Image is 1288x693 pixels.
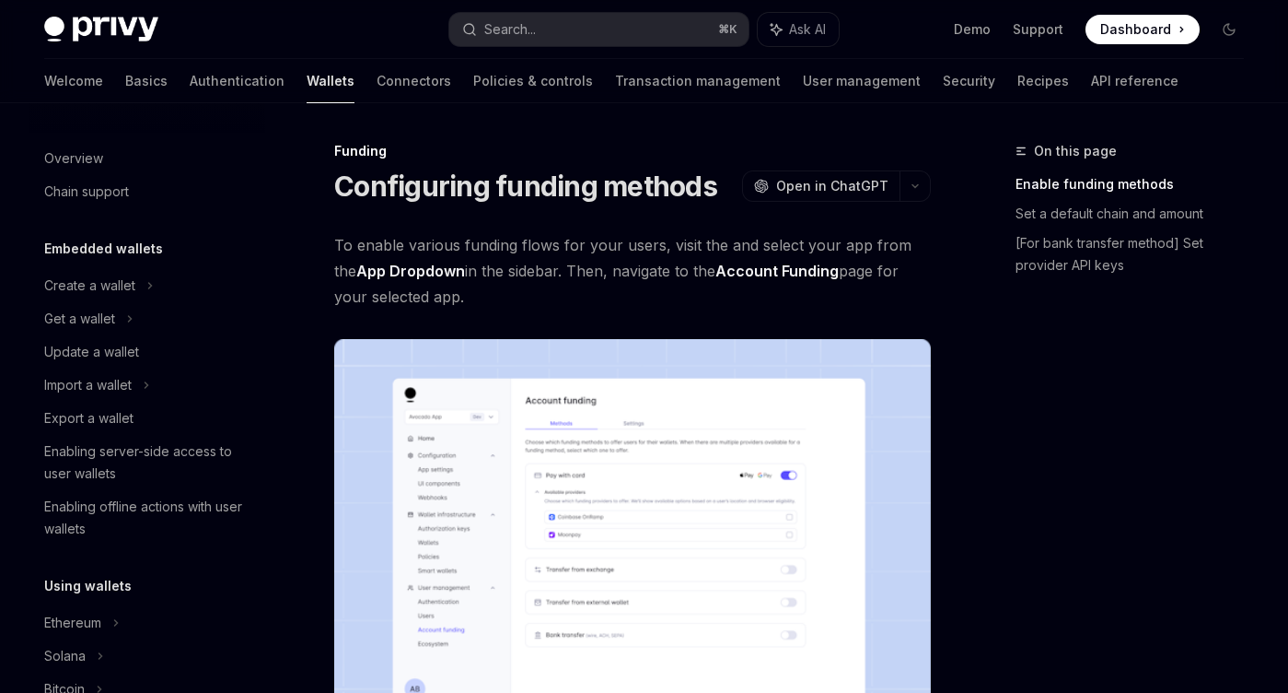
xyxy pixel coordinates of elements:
[758,13,839,46] button: Ask AI
[473,59,593,103] a: Policies & controls
[29,142,265,175] a: Overview
[44,341,139,363] div: Update a wallet
[484,18,536,41] div: Search...
[29,490,265,546] a: Enabling offline actions with user wallets
[1214,15,1244,44] button: Toggle dark mode
[29,335,265,369] a: Update a wallet
[334,170,717,203] h1: Configuring funding methods
[1085,15,1200,44] a: Dashboard
[776,177,888,195] span: Open in ChatGPT
[44,496,254,540] div: Enabling offline actions with user wallets
[29,435,265,490] a: Enabling server-side access to user wallets
[44,59,103,103] a: Welcome
[44,238,163,260] h5: Embedded wallets
[44,308,115,330] div: Get a wallet
[615,59,781,103] a: Transaction management
[44,645,86,667] div: Solana
[29,402,265,435] a: Export a wallet
[1015,199,1259,229] a: Set a default chain and amount
[1034,140,1117,162] span: On this page
[1015,170,1259,199] a: Enable funding methods
[307,59,354,103] a: Wallets
[718,22,737,37] span: ⌘ K
[356,262,465,280] strong: App Dropdown
[44,147,103,170] div: Overview
[1091,59,1178,103] a: API reference
[29,175,265,208] a: Chain support
[125,59,168,103] a: Basics
[44,440,254,485] div: Enabling server-side access to user wallets
[44,17,158,42] img: dark logo
[1015,229,1259,280] a: [For bank transfer method] Set provider API keys
[334,142,931,160] div: Funding
[943,59,995,103] a: Security
[334,232,931,310] span: To enable various funding flows for your users, visit the and select your app from the in the sid...
[449,13,749,46] button: Search...⌘K
[44,612,101,634] div: Ethereum
[44,181,129,203] div: Chain support
[954,20,991,39] a: Demo
[715,262,839,281] a: Account Funding
[377,59,451,103] a: Connectors
[803,59,921,103] a: User management
[742,170,899,202] button: Open in ChatGPT
[789,20,826,39] span: Ask AI
[1017,59,1069,103] a: Recipes
[44,407,133,429] div: Export a wallet
[44,275,135,297] div: Create a wallet
[1100,20,1171,39] span: Dashboard
[1013,20,1063,39] a: Support
[44,374,132,396] div: Import a wallet
[190,59,284,103] a: Authentication
[44,575,132,597] h5: Using wallets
